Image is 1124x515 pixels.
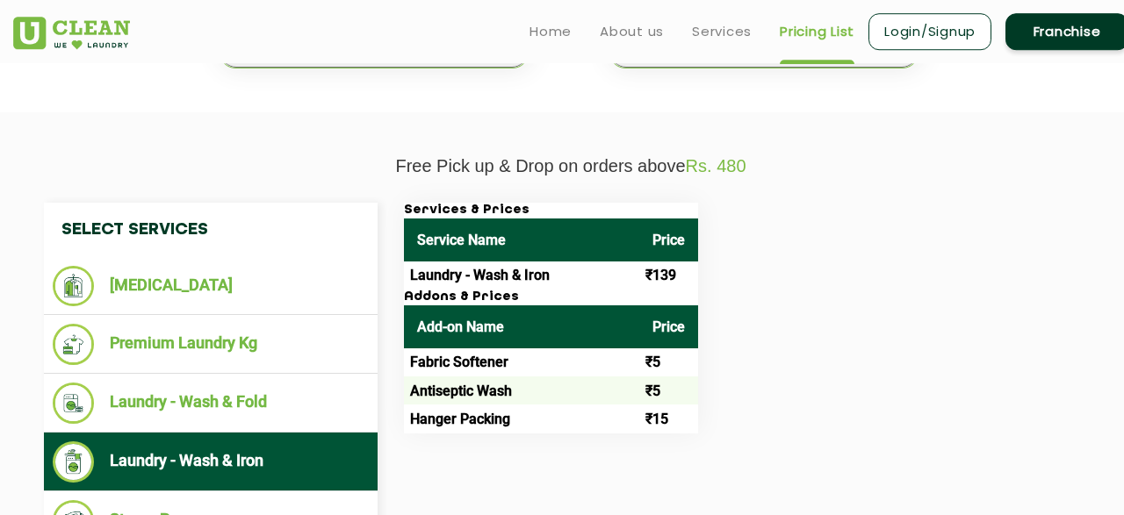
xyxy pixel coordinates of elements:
[404,203,698,218] h3: Services & Prices
[53,324,94,365] img: Premium Laundry Kg
[868,13,991,50] a: Login/Signup
[53,383,94,424] img: Laundry - Wash & Fold
[639,348,698,376] td: ₹5
[404,404,639,433] td: Hanger Packing
[639,376,698,404] td: ₹5
[53,441,94,483] img: Laundry - Wash & Iron
[404,218,639,261] th: Service Name
[53,324,369,365] li: Premium Laundry Kg
[404,290,698,305] h3: Addons & Prices
[53,441,369,483] li: Laundry - Wash & Iron
[404,376,639,404] td: Antiseptic Wash
[44,203,378,257] h4: Select Services
[639,404,698,433] td: ₹15
[53,266,369,306] li: [MEDICAL_DATA]
[639,218,698,261] th: Price
[53,266,94,306] img: Dry Cleaning
[600,21,664,42] a: About us
[404,305,639,348] th: Add-on Name
[404,348,639,376] td: Fabric Softener
[13,17,130,49] img: UClean Laundry and Dry Cleaning
[404,261,639,290] td: Laundry - Wash & Iron
[686,156,746,175] span: Rs. 480
[639,305,698,348] th: Price
[53,383,369,424] li: Laundry - Wash & Fold
[530,21,572,42] a: Home
[780,21,854,42] a: Pricing List
[692,21,752,42] a: Services
[639,261,698,290] td: ₹139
